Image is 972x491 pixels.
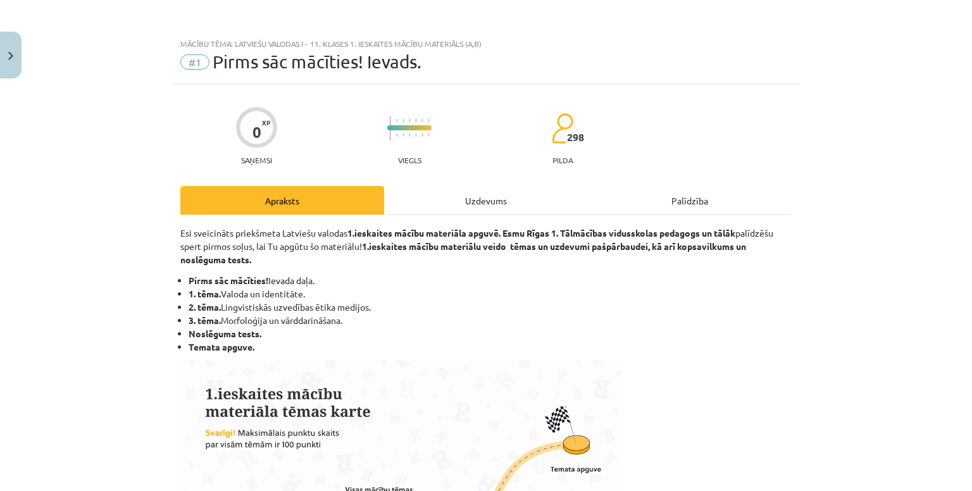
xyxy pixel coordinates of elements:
b: 1.ieskaites mācību materiāla apguvē. Esmu Rīgas 1. Tālmācības vidusskolas pedagogs un tālāk [347,227,735,239]
li: Morfoloģija un vārddarināšana. [189,314,792,327]
li: Ievada daļa. [189,274,792,287]
img: icon-short-line-57e1e144782c952c97e751825c79c345078a6d821885a25fce030b3d8c18986b.svg [409,119,410,122]
img: icon-short-line-57e1e144782c952c97e751825c79c345078a6d821885a25fce030b3d8c18986b.svg [421,134,423,137]
img: icon-long-line-d9ea69661e0d244f92f715978eff75569469978d946b2353a9bb055b3ed8787d.svg [390,116,391,140]
span: Pirms sāc mācīties! Ievads. [213,51,421,72]
img: icon-short-line-57e1e144782c952c97e751825c79c345078a6d821885a25fce030b3d8c18986b.svg [396,119,397,122]
div: Mācību tēma: Latviešu valodas i - 11. klases 1. ieskaites mācību materiāls (a,b) [180,39,792,48]
strong: Noslēguma tests. [189,328,261,339]
img: icon-short-line-57e1e144782c952c97e751825c79c345078a6d821885a25fce030b3d8c18986b.svg [428,119,429,122]
p: pilda [552,156,573,165]
strong: Pirms sāc mācīties! [189,275,268,286]
strong: 2. tēma. [189,301,221,313]
img: icon-short-line-57e1e144782c952c97e751825c79c345078a6d821885a25fce030b3d8c18986b.svg [396,134,397,137]
img: icon-short-line-57e1e144782c952c97e751825c79c345078a6d821885a25fce030b3d8c18986b.svg [402,134,404,137]
img: icon-short-line-57e1e144782c952c97e751825c79c345078a6d821885a25fce030b3d8c18986b.svg [415,119,416,122]
div: Uzdevums [384,186,588,214]
p: Esi sveicināts priekšmeta Latviešu valodas palīdzēšu spert pirmos soļus, lai Tu apgūtu šo materiālu! [180,227,792,266]
img: icon-short-line-57e1e144782c952c97e751825c79c345078a6d821885a25fce030b3d8c18986b.svg [428,134,429,137]
span: #1 [180,54,209,70]
div: Apraksts [180,186,384,214]
b: 1.ieskaites mācību materiālu veido tēmas un uzdevumi pašpārbaudei, kā arī kopsavilkums un noslēgu... [180,240,746,265]
p: Viegls [398,156,421,165]
img: icon-short-line-57e1e144782c952c97e751825c79c345078a6d821885a25fce030b3d8c18986b.svg [409,134,410,137]
div: Palīdzība [588,186,792,214]
p: Saņemsi [236,156,277,165]
li: Lingvistiskās uzvedības ētika medijos. [189,301,792,314]
strong: 3. tēma. [189,314,221,326]
img: icon-short-line-57e1e144782c952c97e751825c79c345078a6d821885a25fce030b3d8c18986b.svg [402,119,404,122]
span: XP [262,119,270,126]
strong: Temata apguve. [189,341,254,352]
div: 0 [252,123,261,141]
img: icon-short-line-57e1e144782c952c97e751825c79c345078a6d821885a25fce030b3d8c18986b.svg [415,134,416,137]
strong: 1. tēma. [189,288,221,299]
span: 298 [567,132,584,143]
img: students-c634bb4e5e11cddfef0936a35e636f08e4e9abd3cc4e673bd6f9a4125e45ecb1.svg [551,113,573,144]
li: Valoda un identitāte. [189,287,792,301]
img: icon-short-line-57e1e144782c952c97e751825c79c345078a6d821885a25fce030b3d8c18986b.svg [421,119,423,122]
img: icon-close-lesson-0947bae3869378f0d4975bcd49f059093ad1ed9edebbc8119c70593378902aed.svg [8,52,13,60]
